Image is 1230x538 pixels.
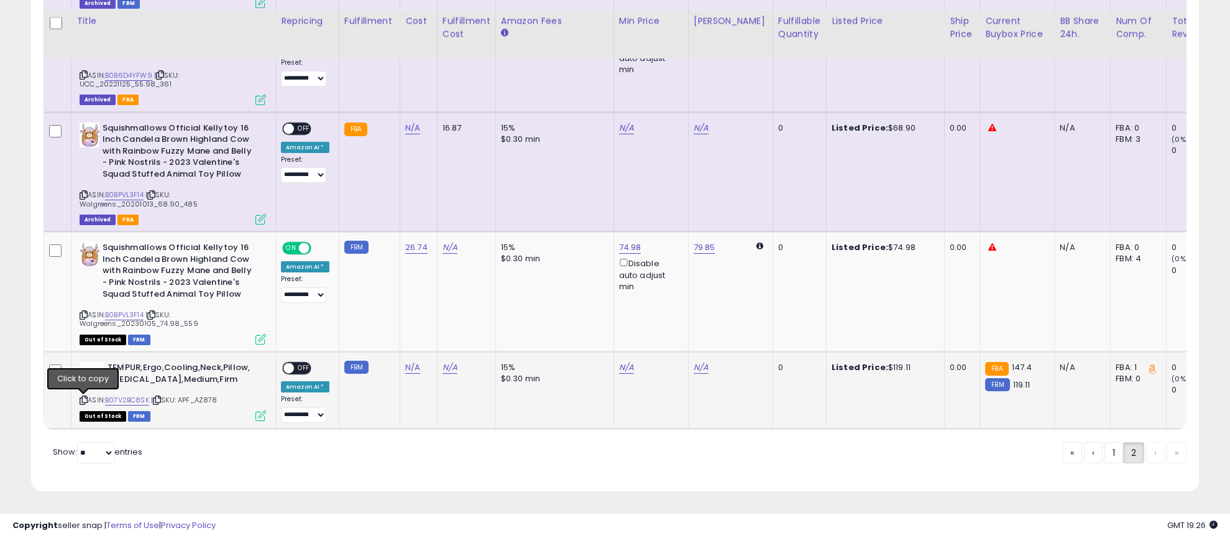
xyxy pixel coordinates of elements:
[405,122,420,134] a: N/A
[128,411,150,422] span: FBM
[832,122,888,134] b: Listed Price:
[950,123,970,134] div: 0.00
[1116,14,1161,40] div: Num of Comp.
[80,215,116,225] span: Listings that have been deleted from Seller Central
[281,58,329,86] div: Preset:
[103,242,254,303] b: Squishmallows Official Kellytoy 16 Inch Candela Brown Highland Cow with Rainbow Fuzzy Mane and Be...
[832,361,888,373] b: Listed Price:
[80,95,116,105] span: Listings that have been deleted from Seller Central
[694,122,709,134] a: N/A
[80,123,99,147] img: 41eaKCBb7uL._SL40_.jpg
[501,27,508,39] small: Amazon Fees.
[1116,362,1157,373] div: FBA: 1
[778,362,817,373] div: 0
[405,361,420,374] a: N/A
[1172,14,1217,40] div: Total Rev.
[694,14,768,27] div: [PERSON_NAME]
[1060,242,1101,253] div: N/A
[1172,134,1189,144] small: (0%)
[281,395,329,423] div: Preset:
[405,14,432,27] div: Cost
[985,14,1049,40] div: Current Buybox Price
[501,253,604,264] div: $0.30 min
[1172,145,1222,156] div: 0
[281,14,334,27] div: Repricing
[80,335,126,345] span: All listings that are currently out of stock and unavailable for purchase on Amazon
[117,215,139,225] span: FBA
[344,241,369,254] small: FBM
[1013,379,1030,391] span: 119.11
[501,134,604,145] div: $0.30 min
[1172,123,1222,134] div: 0
[151,395,218,405] span: | SKU: APF_AZ878
[501,123,604,134] div: 15%
[108,362,259,388] b: TEMPUR,Ergo,Cooling,Neck,Pillow,[MEDICAL_DATA],Medium,Firm
[1172,384,1222,396] div: 0
[1060,14,1105,40] div: BB Share 24h.
[281,261,329,272] div: Amazon AI *
[501,14,608,27] div: Amazon Fees
[106,519,159,531] a: Terms of Use
[832,242,935,253] div: $74.98
[832,362,935,373] div: $119.11
[694,241,715,254] a: 79.85
[950,242,970,253] div: 0.00
[161,519,216,531] a: Privacy Policy
[501,242,604,253] div: 15%
[281,155,329,183] div: Preset:
[1092,447,1095,459] span: ‹
[80,70,179,89] span: | SKU: UCC_20221125_55.98_361
[105,310,144,320] a: B0BPVL3F14
[344,123,367,136] small: FBA
[1172,242,1222,253] div: 0
[80,26,266,104] div: ASIN:
[53,446,142,458] span: Show: entries
[443,361,457,374] a: N/A
[778,14,821,40] div: Fulfillable Quantity
[80,411,126,422] span: All listings that are currently out of stock and unavailable for purchase on Amazon
[1060,123,1101,134] div: N/A
[1172,254,1189,264] small: (0%)
[294,123,314,134] span: OFF
[1070,447,1074,459] span: «
[1116,242,1157,253] div: FBA: 0
[80,190,198,208] span: | SKU: Walgreens_20201013_68.90_485
[76,14,270,27] div: Title
[105,395,149,406] a: B07V2BC8SK
[832,123,935,134] div: $68.90
[1104,442,1123,463] a: 1
[1116,123,1157,134] div: FBA: 0
[1123,442,1144,463] a: 2
[310,243,329,254] span: OFF
[80,362,104,387] img: 31OvvtENdGL._SL40_.jpg
[619,241,641,254] a: 74.98
[1116,373,1157,384] div: FBM: 0
[1012,361,1032,373] span: 147.4
[12,520,216,532] div: seller snap | |
[985,362,1008,376] small: FBA
[619,122,634,134] a: N/A
[778,242,817,253] div: 0
[501,373,604,384] div: $0.30 min
[778,123,817,134] div: 0
[80,362,266,420] div: ASIN:
[1172,265,1222,276] div: 0
[405,241,428,254] a: 26.74
[1172,374,1189,384] small: (0%)
[80,123,266,224] div: ASIN:
[619,361,634,374] a: N/A
[1172,362,1222,373] div: 0
[694,361,709,374] a: N/A
[80,310,198,328] span: | SKU: Walgreens_20230105_74.98_559
[1060,362,1101,373] div: N/A
[105,190,144,200] a: B0BPVL3F14
[294,363,314,374] span: OFF
[443,14,490,40] div: Fulfillment Cost
[105,70,152,81] a: B0B6D4YFW9
[103,123,254,183] b: Squishmallows Official Kellytoy 16 Inch Candela Brown Highland Cow with Rainbow Fuzzy Mane and Be...
[344,14,395,27] div: Fulfillment
[283,243,299,254] span: ON
[985,378,1009,391] small: FBM
[281,275,329,303] div: Preset:
[619,256,679,292] div: Disable auto adjust min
